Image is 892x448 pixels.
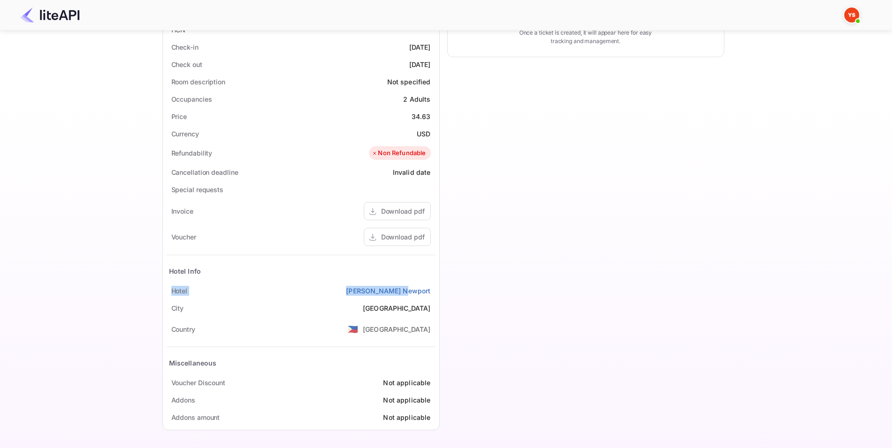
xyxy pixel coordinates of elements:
[169,358,217,368] div: Miscellaneous
[381,232,425,242] div: Download pdf
[171,148,213,158] div: Refundability
[171,412,220,422] div: Addons amount
[171,206,193,216] div: Invoice
[21,7,80,22] img: LiteAPI Logo
[171,395,195,405] div: Addons
[171,303,184,313] div: City
[169,266,201,276] div: Hotel Info
[171,185,223,194] div: Special requests
[393,167,431,177] div: Invalid date
[171,232,196,242] div: Voucher
[371,149,426,158] div: Non Refundable
[409,60,431,69] div: [DATE]
[347,321,358,337] span: United States
[381,206,425,216] div: Download pdf
[171,324,195,334] div: Country
[403,94,430,104] div: 2 Adults
[417,129,430,139] div: USD
[171,60,202,69] div: Check out
[512,29,660,45] p: Once a ticket is created, it will appear here for easy tracking and management.
[346,286,430,296] a: [PERSON_NAME] Newport
[383,378,430,388] div: Not applicable
[363,303,431,313] div: [GEOGRAPHIC_DATA]
[409,42,431,52] div: [DATE]
[171,129,199,139] div: Currency
[171,77,225,87] div: Room description
[383,412,430,422] div: Not applicable
[171,42,199,52] div: Check-in
[844,7,859,22] img: Yandex Support
[412,112,431,121] div: 34.63
[387,77,431,87] div: Not specified
[363,324,431,334] div: [GEOGRAPHIC_DATA]
[171,112,187,121] div: Price
[171,94,212,104] div: Occupancies
[171,167,238,177] div: Cancellation deadline
[383,395,430,405] div: Not applicable
[171,286,188,296] div: Hotel
[171,378,225,388] div: Voucher Discount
